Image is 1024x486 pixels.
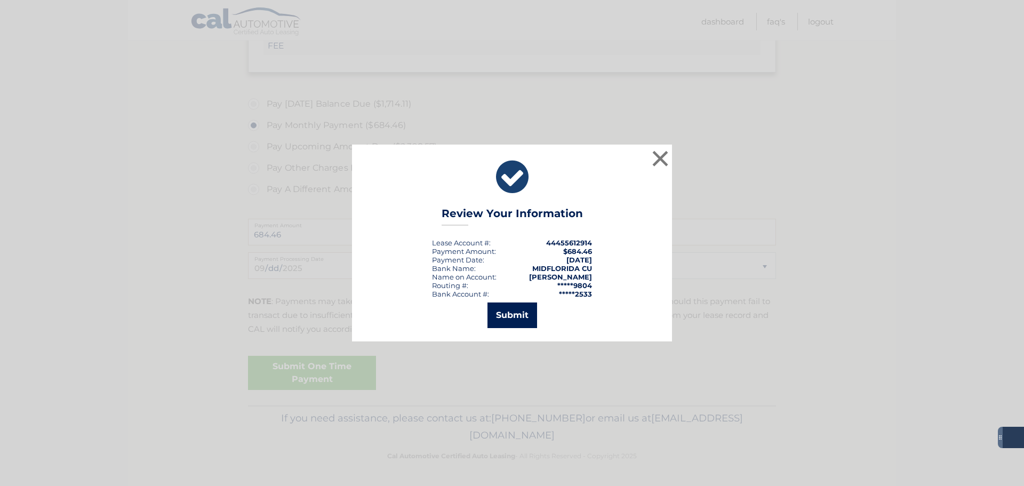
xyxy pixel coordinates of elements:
[532,264,592,273] strong: MIDFLORIDA CU
[432,273,497,281] div: Name on Account:
[432,256,483,264] span: Payment Date
[432,256,484,264] div: :
[432,290,489,298] div: Bank Account #:
[566,256,592,264] span: [DATE]
[650,148,671,169] button: ×
[432,238,491,247] div: Lease Account #:
[487,302,537,328] button: Submit
[442,207,583,226] h3: Review Your Information
[432,281,468,290] div: Routing #:
[563,247,592,256] span: $684.46
[432,247,496,256] div: Payment Amount:
[432,264,476,273] div: Bank Name:
[529,273,592,281] strong: [PERSON_NAME]
[546,238,592,247] strong: 44455612914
